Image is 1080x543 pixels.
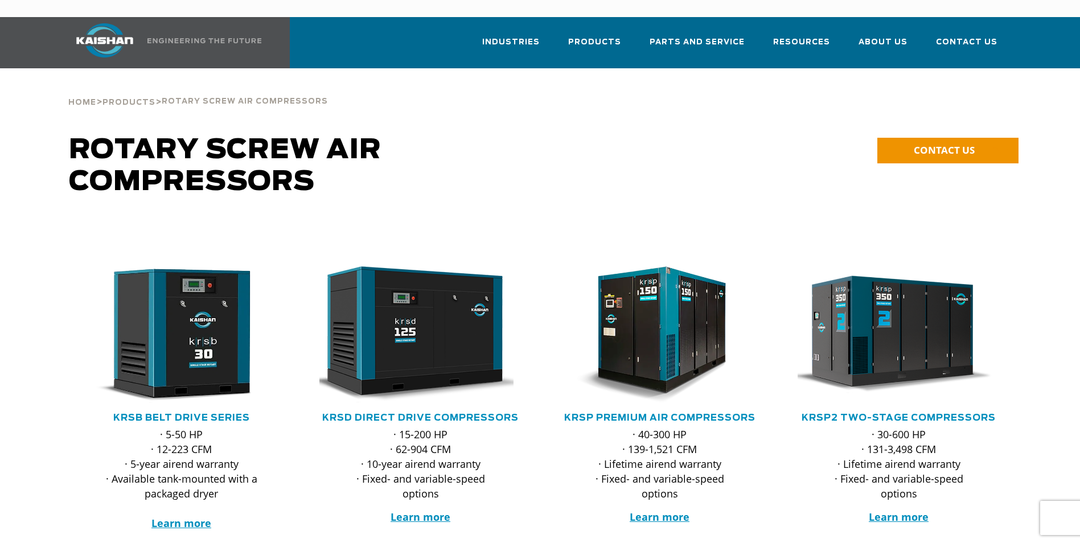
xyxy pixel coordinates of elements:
p: · 30-600 HP · 131-3,498 CFM · Lifetime airend warranty · Fixed- and variable-speed options [820,427,978,501]
span: Home [68,99,96,106]
img: Engineering the future [147,38,261,43]
span: Products [568,36,621,49]
span: Rotary Screw Air Compressors [162,98,328,105]
a: Learn more [151,516,211,530]
span: Industries [482,36,540,49]
div: krsb30 [80,266,283,403]
img: krsb30 [72,266,274,403]
img: kaishan logo [62,23,147,57]
div: krsd125 [319,266,522,403]
div: krsp350 [798,266,1000,403]
a: KRSP2 Two-Stage Compressors [802,413,996,422]
a: Home [68,97,96,107]
a: Kaishan USA [62,17,264,68]
span: Resources [773,36,830,49]
p: · 5-50 HP · 12-223 CFM · 5-year airend warranty · Available tank-mounted with a packaged dryer [103,427,260,530]
span: CONTACT US [914,143,975,157]
a: KRSD Direct Drive Compressors [322,413,519,422]
span: About Us [859,36,907,49]
a: KRSB Belt Drive Series [113,413,250,422]
span: Products [102,99,155,106]
a: Products [568,27,621,66]
span: Parts and Service [650,36,745,49]
a: Parts and Service [650,27,745,66]
a: About Us [859,27,907,66]
img: krsp150 [550,266,753,403]
div: > > [68,68,328,112]
a: KRSP Premium Air Compressors [564,413,755,422]
a: Products [102,97,155,107]
p: · 40-300 HP · 139-1,521 CFM · Lifetime airend warranty · Fixed- and variable-speed options [581,427,738,501]
a: CONTACT US [877,138,1019,163]
p: · 15-200 HP · 62-904 CFM · 10-year airend warranty · Fixed- and variable-speed options [342,427,499,501]
a: Contact Us [936,27,997,66]
span: Contact Us [936,36,997,49]
a: Resources [773,27,830,66]
a: Industries [482,27,540,66]
div: krsp150 [559,266,761,403]
a: Learn more [869,510,929,524]
a: Learn more [630,510,689,524]
img: krsp350 [789,266,992,403]
img: krsd125 [311,266,514,403]
a: Learn more [391,510,450,524]
span: Rotary Screw Air Compressors [69,137,381,196]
